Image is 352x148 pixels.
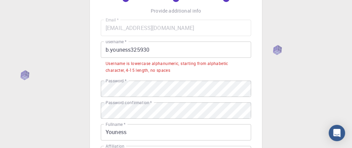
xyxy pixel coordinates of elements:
label: Email [106,17,119,23]
div: Open Intercom Messenger [329,125,345,141]
label: username [106,39,126,45]
div: Username is lowercase alphanumeric, starting from alphabetic character, 4-15 length, no spaces [106,60,246,74]
p: Provide additional info [151,7,201,14]
label: Fullname [106,121,125,127]
label: Password confirmation [106,100,152,105]
label: Password [106,78,126,84]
